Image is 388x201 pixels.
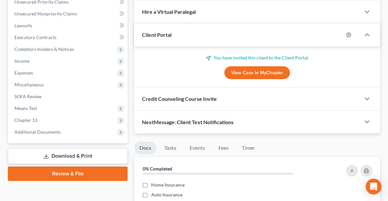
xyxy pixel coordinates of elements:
span: Lawsuits [14,23,32,28]
a: Unsecured Nonpriority Claims [9,8,128,20]
span: SOFA Review [14,94,42,99]
span: Unsecured Nonpriority Claims [14,11,77,16]
a: SOFA Review [9,91,128,102]
div: Open Intercom Messenger [366,179,381,194]
span: Home Insurance [151,182,185,188]
a: Docs [134,142,156,154]
p: You have invited this client to the Client Portal. [142,55,372,61]
span: Auto Insurance [151,191,182,198]
a: Review & File [8,167,128,181]
a: Executory Contracts [9,32,128,43]
strong: 0% Completed [143,166,172,171]
span: Additional Documents [14,129,61,135]
a: View Case in MyChapter [224,66,290,79]
a: Events [184,142,210,154]
a: Fees [213,142,234,154]
a: Download & Print [8,148,128,164]
span: Income [14,58,30,64]
span: Chapter 13 [14,117,37,123]
a: Tasks [159,142,182,154]
span: Miscellaneous [14,82,44,87]
span: Means Test [14,105,37,111]
span: Expenses [14,70,33,76]
span: Codebtors Insiders & Notices [14,46,74,52]
a: Lawsuits [9,20,128,32]
span: Client Portal [142,32,172,38]
span: Hire a Virtual Paralegal [142,9,196,15]
span: NextMessage: Client Text Notifications [142,119,234,125]
span: Executory Contracts [14,34,56,40]
span: Credit Counseling Course Invite [142,96,217,102]
a: Timer [236,142,260,154]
